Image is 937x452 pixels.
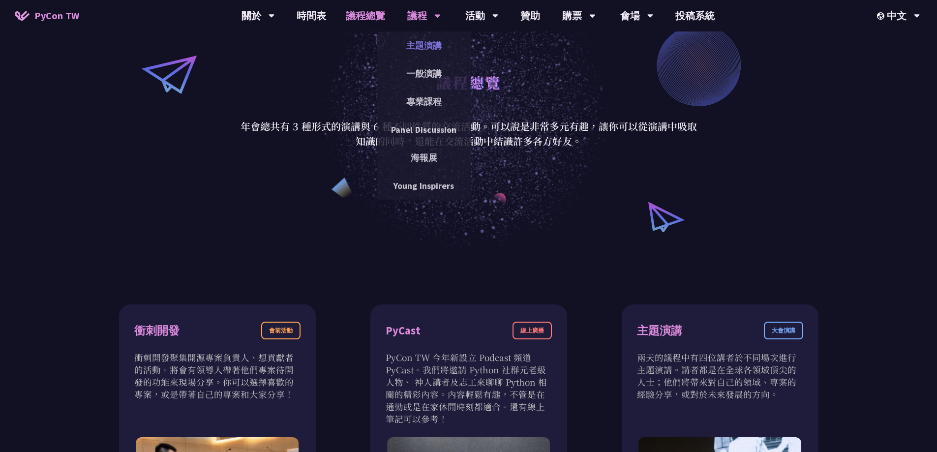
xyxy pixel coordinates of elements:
[386,322,421,339] div: PyCast
[386,351,552,425] p: PyCon TW 今年新設立 Podcast 頻道 PyCast。我們將邀請 Python 社群元老級人物、 神人講者及志工來聊聊 Python 相關的精彩內容。內容輕鬆有趣，不管是在通勤或是在...
[5,3,89,28] a: PyCon TW
[377,34,471,57] a: 主題演講
[261,322,301,339] div: 會前活動
[377,174,471,197] a: Young Inspirers
[877,12,887,20] img: Locale Icon
[637,351,803,400] p: 兩天的議程中有四位講者於不同場次進行主題演講。講者都是在全球各領域頂尖的人士；他們將帶來對自己的領域、專案的經驗分享，或對於未來發展的方向。
[377,90,471,113] a: 專業課程
[15,11,30,21] img: Home icon of PyCon TW 2025
[377,146,471,169] a: 海報展
[764,322,803,339] div: 大會演講
[34,8,79,23] span: PyCon TW
[377,62,471,85] a: 一般演講
[637,322,682,339] div: 主題演講
[513,322,552,339] div: 線上廣播
[377,118,471,141] a: Panel Discussion
[134,351,301,400] p: 衝刺開發聚集開源專案負責人、想貢獻者的活動。將會有領導人帶著他們專案待開發的功能來現場分享。你可以選擇喜歡的專案，或是帶著自己的專案和大家分享！
[134,322,180,339] div: 衝刺開發
[240,119,697,149] p: 年會總共有 3 種形式的演講與 6 種不同性質的交流活動。可以說是非常多元有趣，讓你可以從演講中吸取知識的同時，還能在交流活動中結識許多各方好友。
